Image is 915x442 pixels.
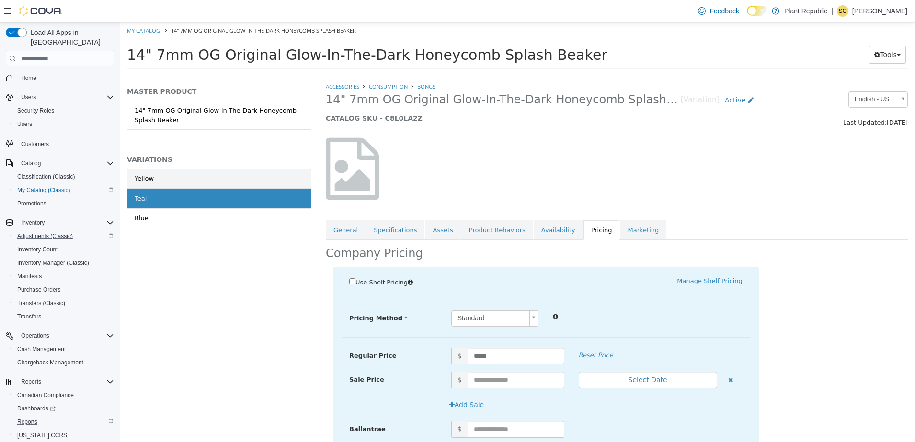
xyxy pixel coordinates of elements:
[10,310,118,323] button: Transfers
[13,297,69,309] a: Transfers (Classic)
[7,79,192,108] a: 14" 7mm OG Original Glow-In-The-Dark Honeycomb Splash Beaker
[13,257,93,269] a: Inventory Manager (Classic)
[500,198,547,218] a: Marketing
[13,118,114,130] span: Users
[297,61,316,68] a: Bongs
[17,107,54,114] span: Security Roles
[10,429,118,442] button: [US_STATE] CCRS
[305,198,341,218] a: Assets
[729,69,788,86] a: English - US
[206,224,303,239] h2: Company Pricing
[17,138,53,150] a: Customers
[10,415,118,429] button: Reports
[206,198,246,218] a: General
[2,216,118,229] button: Inventory
[709,6,739,16] span: Feedback
[17,217,114,228] span: Inventory
[229,293,288,300] span: Pricing Method
[17,246,58,253] span: Inventory Count
[21,74,36,82] span: Home
[342,198,413,218] a: Product Behaviors
[13,244,114,255] span: Inventory Count
[21,219,45,227] span: Inventory
[13,171,114,182] span: Classification (Classic)
[15,192,29,201] div: Blue
[10,402,118,415] a: Dashboards
[206,61,240,68] a: Accessories
[2,157,118,170] button: Catalog
[17,91,40,103] button: Users
[13,105,58,116] a: Security Roles
[332,350,348,366] span: $
[459,329,493,337] em: Reset Price
[13,343,114,355] span: Cash Management
[557,255,622,262] a: Manage Shelf Pricing
[561,74,600,82] small: [Variation]
[17,158,45,169] button: Catalog
[206,92,639,101] h5: CATALOG SKU - C8L0LA2Z
[17,359,83,366] span: Chargeback Management
[332,289,406,304] span: Standard
[10,229,118,243] button: Adjustments (Classic)
[13,198,50,209] a: Promotions
[17,330,114,341] span: Operations
[2,71,118,85] button: Home
[17,158,114,169] span: Catalog
[2,136,118,150] button: Customers
[10,270,118,283] button: Manifests
[13,271,46,282] a: Manifests
[13,403,114,414] span: Dashboards
[13,403,59,414] a: Dashboards
[749,24,786,42] button: Tools
[17,173,75,181] span: Classification (Classic)
[246,198,305,218] a: Specifications
[27,28,114,47] span: Load All Apps in [GEOGRAPHIC_DATA]
[13,230,114,242] span: Adjustments (Classic)
[13,244,62,255] a: Inventory Count
[17,186,70,194] span: My Catalog (Classic)
[17,391,74,399] span: Canadian Compliance
[17,72,114,84] span: Home
[13,430,114,441] span: Washington CCRS
[10,104,118,117] button: Security Roles
[13,171,79,182] a: Classification (Classic)
[332,288,419,305] a: Standard
[13,198,114,209] span: Promotions
[17,217,48,228] button: Inventory
[21,332,49,340] span: Operations
[852,5,907,17] p: [PERSON_NAME]
[10,296,118,310] button: Transfers (Classic)
[10,388,118,402] button: Canadian Compliance
[729,70,775,85] span: English - US
[17,259,89,267] span: Inventory Manager (Classic)
[7,5,40,12] a: My Catalog
[332,326,348,342] span: $
[21,140,49,148] span: Customers
[13,284,114,295] span: Purchase Orders
[21,159,41,167] span: Catalog
[605,74,626,82] span: Active
[784,5,827,17] p: Plant Republic
[2,375,118,388] button: Reports
[10,197,118,210] button: Promotions
[10,117,118,131] button: Users
[839,5,847,17] span: SC
[15,152,34,161] div: Yellow
[837,5,848,17] div: Samantha Crosby
[15,172,27,181] div: Teal
[324,374,370,392] button: Add Sale
[17,376,114,387] span: Reports
[13,271,114,282] span: Manifests
[13,257,114,269] span: Inventory Manager (Classic)
[13,416,41,428] a: Reports
[13,118,36,130] a: Users
[13,284,65,295] a: Purchase Orders
[2,329,118,342] button: Operations
[414,198,463,218] a: Availability
[229,330,276,337] span: Regular Price
[229,354,264,361] span: Sale Price
[13,311,45,322] a: Transfers
[17,200,46,207] span: Promotions
[767,97,788,104] span: [DATE]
